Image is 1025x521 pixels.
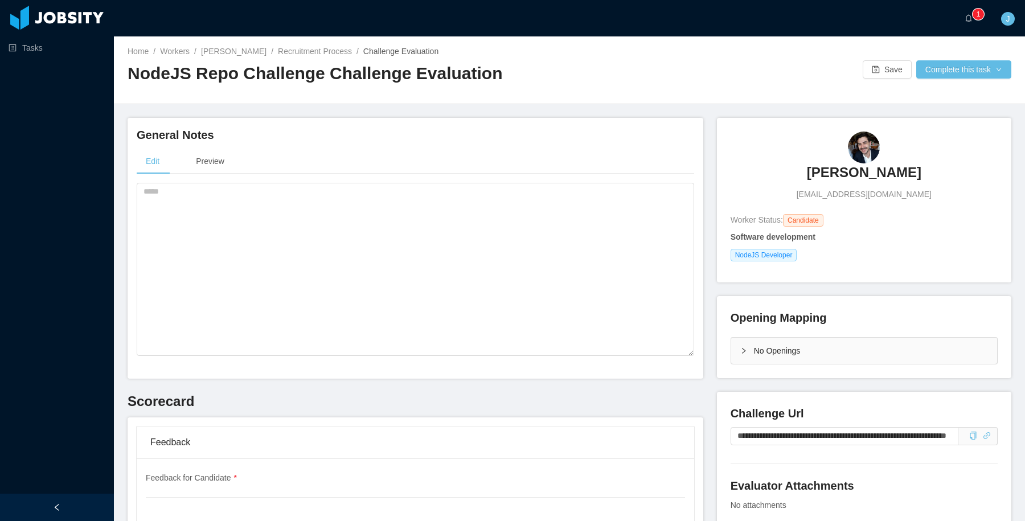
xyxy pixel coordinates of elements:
[983,431,991,440] a: icon: link
[731,405,998,421] h4: Challenge Url
[863,60,912,79] button: icon: saveSave
[977,9,981,20] p: 1
[731,215,783,224] span: Worker Status:
[807,163,921,188] a: [PERSON_NAME]
[128,392,703,411] h3: Scorecard
[363,47,438,56] span: Challenge Evaluation
[973,9,984,20] sup: 1
[731,249,797,261] span: NodeJS Developer
[740,347,747,354] i: icon: right
[969,432,977,440] i: icon: copy
[128,62,569,85] h2: NodeJS Repo Challenge Challenge Evaluation
[916,60,1011,79] button: Complete this taskicon: down
[356,47,359,56] span: /
[153,47,155,56] span: /
[194,47,196,56] span: /
[150,426,680,458] div: Feedback
[731,338,997,364] div: icon: rightNo Openings
[797,188,932,200] span: [EMAIL_ADDRESS][DOMAIN_NAME]
[160,47,190,56] a: Workers
[9,36,105,59] a: icon: profileTasks
[969,430,977,442] div: Copy
[848,132,880,163] img: 7992be96-e141-44a5-a876-f69e17734a19_68b7022ac4310-90w.png
[137,127,694,143] h4: General Notes
[731,499,998,511] div: No attachments
[187,149,233,174] div: Preview
[1006,12,1010,26] span: J
[128,47,149,56] a: Home
[201,47,266,56] a: [PERSON_NAME]
[965,14,973,22] i: icon: bell
[278,47,352,56] a: Recruitment Process
[783,214,823,227] span: Candidate
[137,149,169,174] div: Edit
[731,310,827,326] h4: Opening Mapping
[731,478,998,494] h4: Evaluator Attachments
[271,47,273,56] span: /
[807,163,921,182] h3: [PERSON_NAME]
[731,232,815,241] strong: Software development
[146,473,237,482] span: Feedback for Candidate
[983,432,991,440] i: icon: link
